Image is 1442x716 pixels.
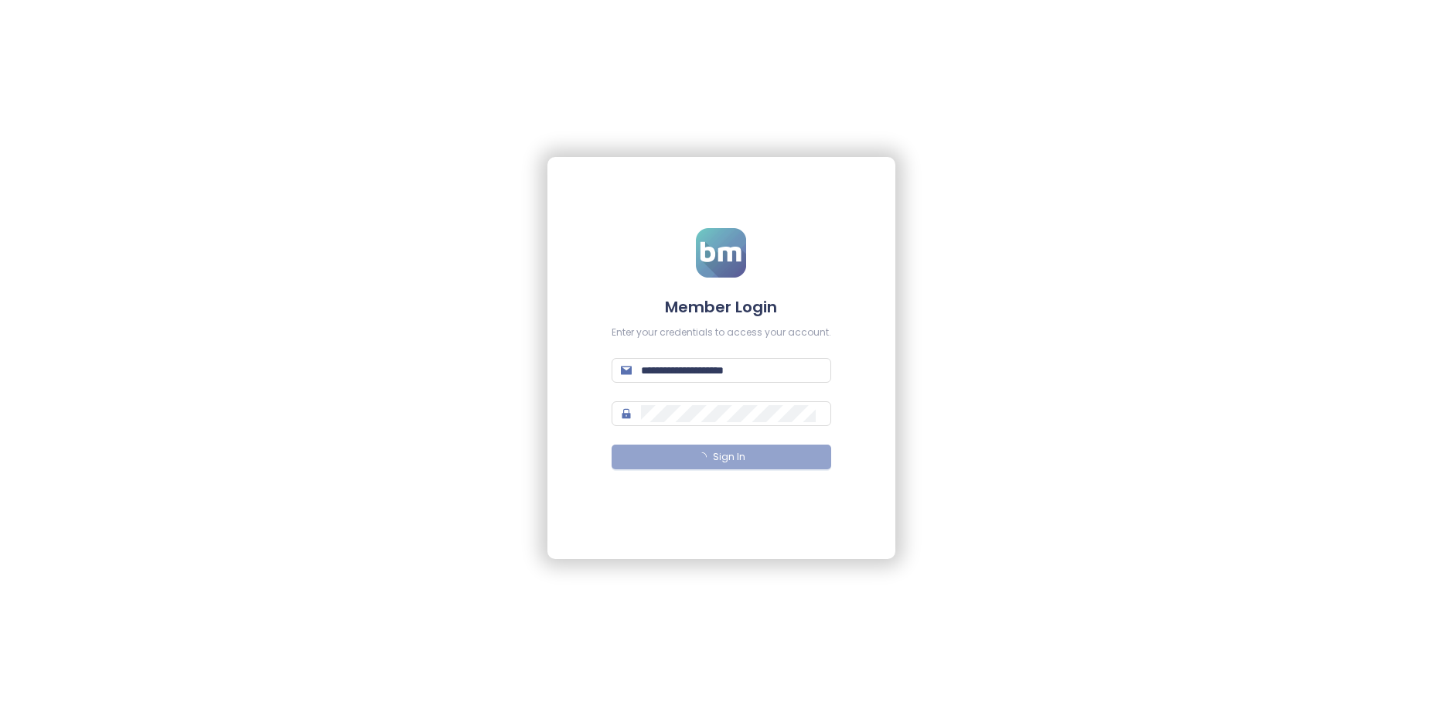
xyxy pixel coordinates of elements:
span: lock [621,408,632,419]
div: Enter your credentials to access your account. [612,326,831,340]
img: logo [696,228,746,278]
span: mail [621,365,632,376]
button: Sign In [612,445,831,469]
span: Sign In [713,450,745,465]
span: loading [697,452,707,462]
h4: Member Login [612,296,831,318]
